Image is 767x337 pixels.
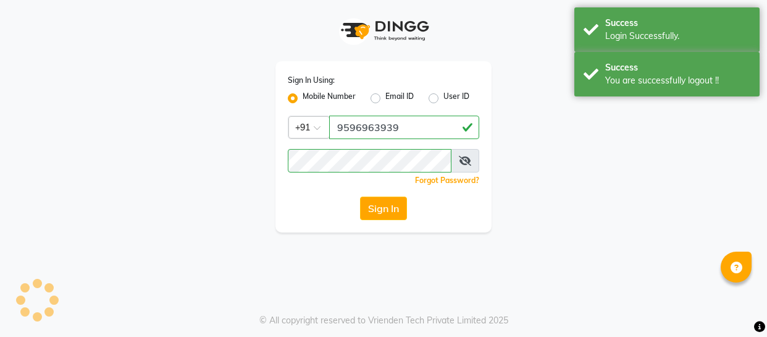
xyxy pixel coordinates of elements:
[288,149,451,173] input: Username
[605,74,750,87] div: You are successfully logout !!
[415,176,479,185] a: Forgot Password?
[605,61,750,74] div: Success
[334,12,433,49] img: logo1.svg
[605,17,750,30] div: Success
[443,91,469,106] label: User ID
[605,30,750,43] div: Login Successfully.
[360,197,407,220] button: Sign In
[329,116,479,139] input: Username
[303,91,356,106] label: Mobile Number
[385,91,414,106] label: Email ID
[288,75,335,86] label: Sign In Using:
